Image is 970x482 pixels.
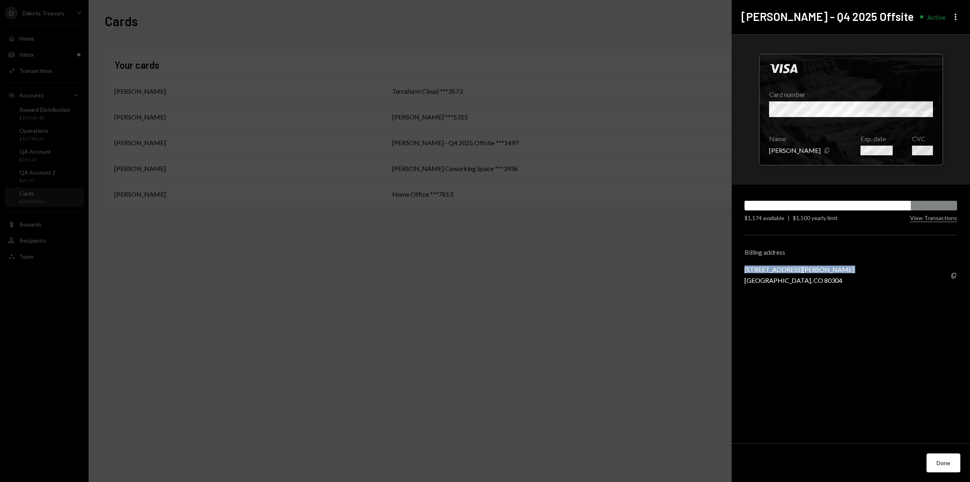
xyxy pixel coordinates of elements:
[759,54,943,165] div: Click to hide
[745,214,784,222] div: $1,174 available
[745,266,854,273] div: [STREET_ADDRESS][PERSON_NAME]
[927,453,960,472] button: Done
[793,214,838,222] div: $1,500 yearly limit
[788,214,790,222] div: |
[745,248,957,256] div: Billing address
[745,276,854,284] div: [GEOGRAPHIC_DATA], CO 80304
[910,214,957,222] button: View Transactions
[741,9,914,25] h2: [PERSON_NAME] - Q4 2025 Offsite
[927,13,945,21] div: Active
